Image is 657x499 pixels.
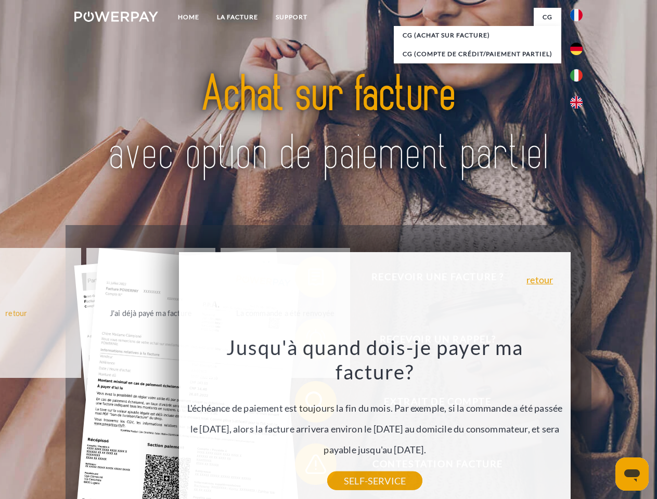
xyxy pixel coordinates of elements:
div: J'ai déjà payé ma facture [93,306,210,320]
iframe: Bouton de lancement de la fenêtre de messagerie [615,457,649,491]
div: L'échéance de paiement est toujours la fin du mois. Par exemple, si la commande a été passée le [... [185,335,565,481]
img: fr [570,9,583,21]
a: CG (Compte de crédit/paiement partiel) [394,45,561,63]
img: de [570,43,583,55]
a: Home [169,8,208,27]
img: logo-powerpay-white.svg [74,11,158,22]
img: en [570,96,583,109]
a: Support [267,8,316,27]
a: CG [534,8,561,27]
a: CG (achat sur facture) [394,26,561,45]
img: title-powerpay_fr.svg [99,50,558,199]
a: SELF-SERVICE [327,471,422,490]
a: retour [526,275,553,284]
h3: Jusqu'à quand dois-je payer ma facture? [185,335,565,385]
a: LA FACTURE [208,8,267,27]
img: it [570,69,583,82]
